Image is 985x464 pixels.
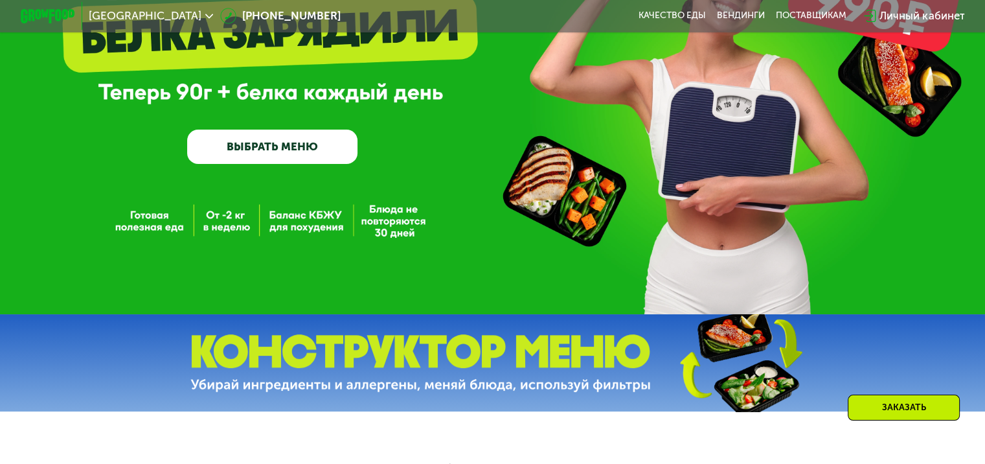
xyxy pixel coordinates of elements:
[220,8,341,24] a: [PHONE_NUMBER]
[848,395,960,421] div: Заказать
[89,10,201,21] span: [GEOGRAPHIC_DATA]
[717,10,765,21] a: Вендинги
[776,10,846,21] div: поставщикам
[639,10,706,21] a: Качество еды
[187,130,357,164] a: ВЫБРАТЬ МЕНЮ
[879,8,964,24] div: Личный кабинет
